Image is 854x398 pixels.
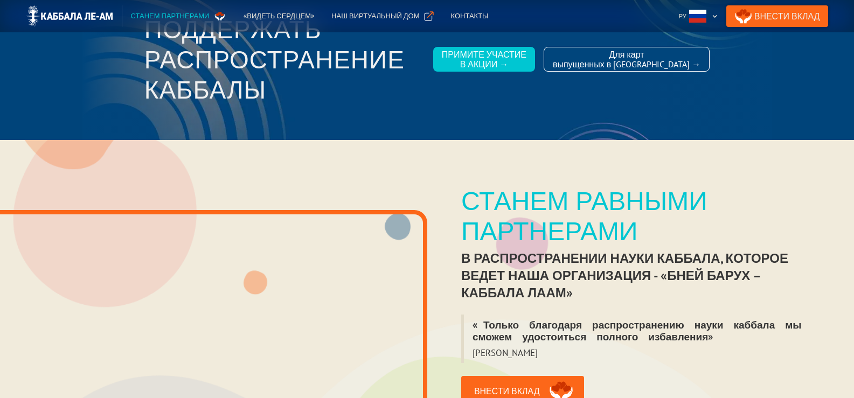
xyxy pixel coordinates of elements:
a: Контакты [442,5,497,27]
a: Для картвыпущенных в [GEOGRAPHIC_DATA] → [544,47,710,72]
a: «Видеть сердцем» [235,5,323,27]
div: «Видеть сердцем» [244,11,314,22]
div: Для карт выпущенных в [GEOGRAPHIC_DATA] → [553,50,700,69]
blockquote: «Только благодаря распространению науки каббала мы сможем удостоиться полного избавления» [461,315,820,347]
h3: Поддержать распространение каббалы [144,14,425,104]
div: Станем партнерами [131,11,210,22]
div: в распространении науки каббала, которое ведет наша организация - «Бней Барух – Каббала лаАм» [461,250,820,302]
div: Примите участие в акции → [442,50,526,69]
div: Наш виртуальный дом [331,11,419,22]
div: Ру [675,5,722,27]
blockquote: [PERSON_NAME] [461,347,546,363]
div: Контакты [451,11,489,22]
a: Наш виртуальный дом [323,5,442,27]
a: Станем партнерами [122,5,235,27]
a: Внести Вклад [726,5,829,27]
a: Примите участиев акции → [433,47,535,72]
div: Ру [679,11,686,22]
div: Станем равными партнерами [461,185,820,246]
